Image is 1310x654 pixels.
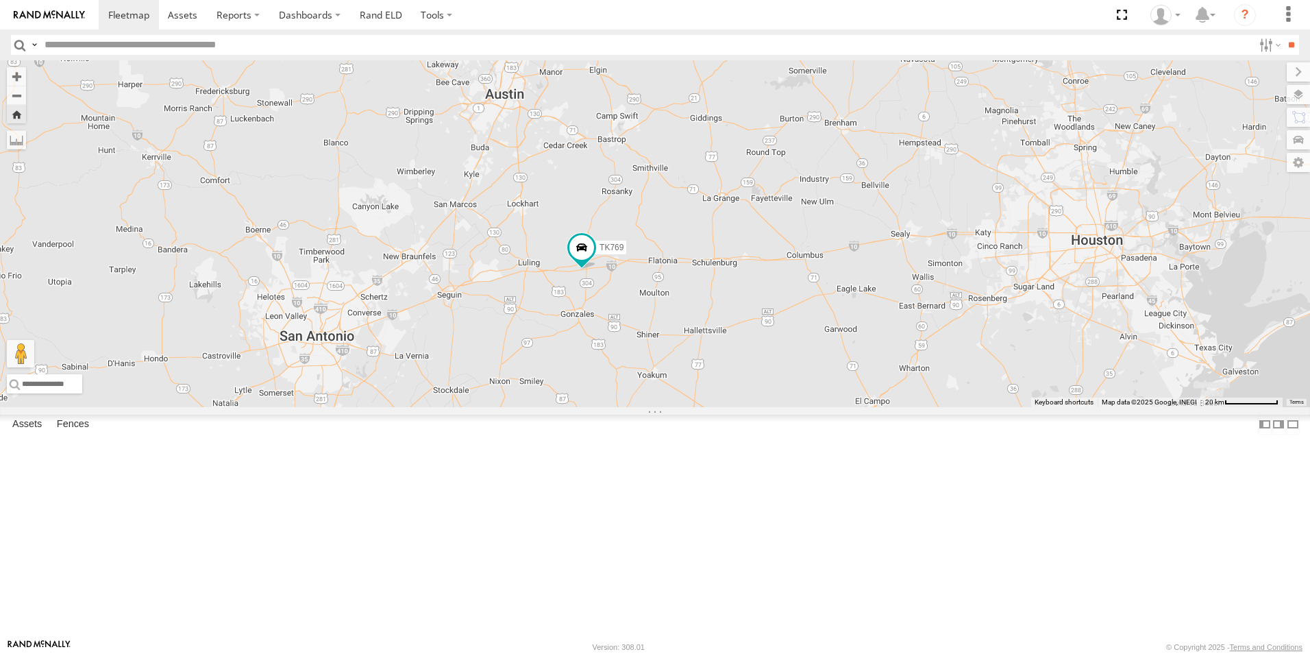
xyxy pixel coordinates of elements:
[1272,415,1285,435] label: Dock Summary Table to the Right
[1035,398,1093,407] button: Keyboard shortcuts
[1254,35,1283,55] label: Search Filter Options
[1166,643,1302,651] div: © Copyright 2025 -
[1234,4,1256,26] i: ?
[7,340,34,367] button: Drag Pegman onto the map to open Street View
[50,415,96,434] label: Fences
[1102,398,1197,406] span: Map data ©2025 Google, INEGI
[7,130,26,149] label: Measure
[8,640,71,654] a: Visit our Website
[1230,643,1302,651] a: Terms and Conditions
[600,243,623,253] span: TK769
[29,35,40,55] label: Search Query
[7,67,26,86] button: Zoom in
[1286,415,1300,435] label: Hide Summary Table
[1258,415,1272,435] label: Dock Summary Table to the Left
[593,643,645,651] div: Version: 308.01
[14,10,85,20] img: rand-logo.svg
[7,86,26,105] button: Zoom out
[1201,398,1283,407] button: Map Scale: 20 km per 75 pixels
[5,415,49,434] label: Assets
[1205,398,1224,406] span: 20 km
[1146,5,1185,25] div: Daniel Del Muro
[7,105,26,123] button: Zoom Home
[1289,400,1304,405] a: Terms (opens in new tab)
[1287,153,1310,172] label: Map Settings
